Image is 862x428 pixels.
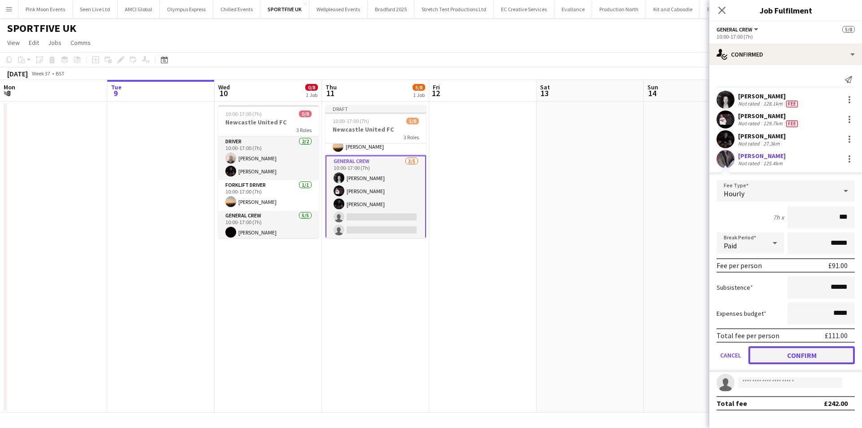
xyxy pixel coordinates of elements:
span: 9 [110,88,122,98]
button: General Crew [717,26,760,33]
div: [PERSON_NAME] [738,92,800,100]
span: Fri [433,83,440,91]
span: View [7,39,20,47]
button: Wellpleased Events [309,0,368,18]
div: Not rated [738,120,761,127]
app-job-card: 10:00-17:00 (7h)0/8Newcastle United FC3 RolesDriver2/210:00-17:00 (7h)[PERSON_NAME][PERSON_NAME]F... [218,105,319,238]
button: Stretch Tent Productions Ltd [414,0,494,18]
span: 8 [2,88,15,98]
div: Crew has different fees then in role [784,120,800,127]
div: Not rated [738,140,761,147]
span: 10 [217,88,230,98]
span: Sat [540,83,550,91]
a: Jobs [44,37,65,49]
a: Edit [25,37,43,49]
a: Comms [67,37,94,49]
app-card-role: General Crew3/510:00-17:00 (7h)[PERSON_NAME][PERSON_NAME][PERSON_NAME] [325,155,426,240]
span: 5/8 [413,84,425,91]
div: [PERSON_NAME] [738,132,786,140]
button: SPORTFIVE UK [260,0,309,18]
button: Pink Moon Events [18,0,73,18]
app-card-role: General Crew5/510:00-17:00 (7h)[PERSON_NAME] [218,211,319,293]
button: Cancel [717,346,745,364]
app-job-card: Draft10:00-17:00 (7h)5/8Newcastle United FC3 Roles[PERSON_NAME] Forklift Driver1/110:00-17:00 (7h... [325,105,426,238]
span: General Crew [717,26,752,33]
div: Draft [325,105,426,112]
div: 1 Job [413,92,425,98]
span: 12 [431,88,440,98]
span: 14 [646,88,658,98]
div: £111.00 [825,331,848,340]
button: Production North [592,0,646,18]
span: Fee [786,101,798,107]
label: Subsistence [717,283,753,291]
div: £91.00 [828,261,848,270]
button: Confirm [748,346,855,364]
button: Seen Live Ltd [73,0,118,18]
div: [PERSON_NAME] [738,112,800,120]
div: [PERSON_NAME] [738,152,786,160]
div: 128.1km [761,100,784,107]
button: Bradford 2025 [368,0,414,18]
button: Event People [700,0,743,18]
span: Fee [786,120,798,127]
button: AMCI Global [118,0,160,18]
div: Total fee per person [717,331,779,340]
div: Not rated [738,100,761,107]
label: Expenses budget [717,309,766,318]
span: Wed [218,83,230,91]
div: 27.3km [761,140,782,147]
button: Olympus Express [160,0,213,18]
a: View [4,37,23,49]
div: Total fee [717,399,747,408]
span: Mon [4,83,15,91]
span: 5/8 [842,26,855,33]
div: Crew has different fees then in role [784,100,800,107]
span: Sun [647,83,658,91]
h3: Newcastle United FC [325,125,426,133]
div: BST [56,70,65,77]
span: 3 Roles [296,127,312,133]
button: Chilled Events [213,0,260,18]
span: 11 [324,88,337,98]
span: Thu [325,83,337,91]
app-card-role: Driver2/210:00-17:00 (7h)[PERSON_NAME][PERSON_NAME] [218,137,319,180]
span: Comms [70,39,91,47]
div: Fee per person [717,261,762,270]
h1: SPORTFIVE UK [7,22,76,35]
div: 10:00-17:00 (7h) [717,33,855,40]
span: Tue [111,83,122,91]
span: 3 Roles [404,134,419,141]
div: [DATE] [7,69,28,78]
div: 1 Job [306,92,317,98]
span: 13 [539,88,550,98]
span: 10:00-17:00 (7h) [225,110,262,117]
h3: Newcastle United FC [218,118,319,126]
span: Jobs [48,39,62,47]
span: 10:00-17:00 (7h) [333,118,369,124]
div: £242.00 [824,399,848,408]
span: Hourly [724,189,744,198]
div: Confirmed [709,44,862,65]
button: Kit and Caboodle [646,0,700,18]
span: 5/8 [406,118,419,124]
div: 125.4km [761,160,784,167]
h3: Job Fulfilment [709,4,862,16]
div: Not rated [738,160,761,167]
div: 129.7km [761,120,784,127]
button: EC Creative Services [494,0,554,18]
app-card-role: Forklift Driver1/110:00-17:00 (7h)[PERSON_NAME] [218,180,319,211]
div: 7h x [773,213,784,221]
button: Evallance [554,0,592,18]
span: 0/8 [305,84,318,91]
span: Edit [29,39,39,47]
span: 0/8 [299,110,312,117]
span: Week 37 [30,70,52,77]
span: Paid [724,241,737,250]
